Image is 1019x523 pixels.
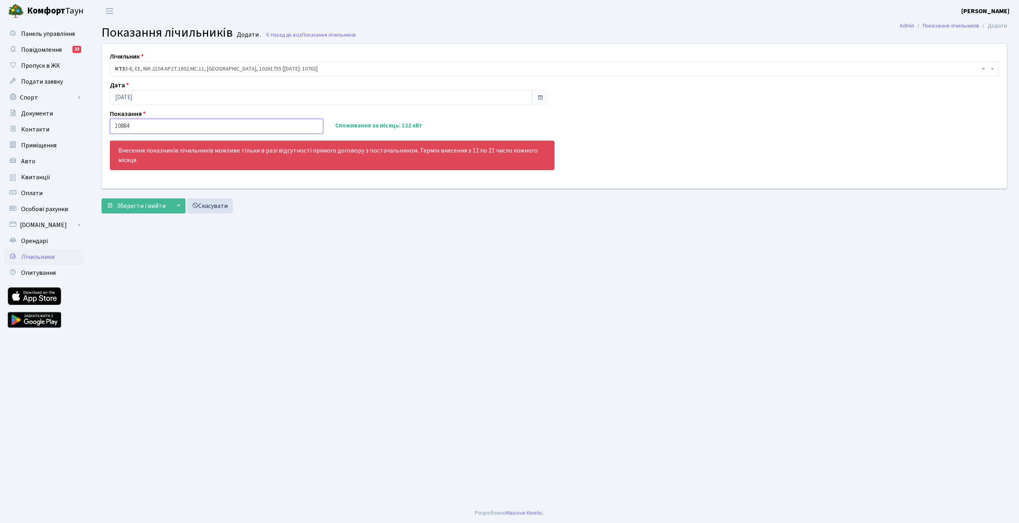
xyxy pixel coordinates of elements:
span: Зберегти і вийти [117,202,166,210]
div: Розроблено . [475,509,544,517]
span: Лічильники [21,253,55,261]
a: Повідомлення23 [4,42,84,58]
a: Оплати [4,185,84,201]
a: Особові рахунки [4,201,84,217]
span: Оплати [21,189,43,198]
span: Повідомлення [21,45,62,54]
a: Квитанції [4,169,84,185]
span: Пропуск в ЖК [21,61,60,70]
label: Показання [110,109,146,119]
b: [PERSON_NAME] [961,7,1009,16]
span: Особові рахунки [21,205,68,214]
span: Подати заявку [21,77,63,86]
span: <b>КТ3</b>&nbsp;&nbsp;&nbsp;3-8, ЕЕ, NIK 2104 AP2T.1802.МС.11, Коридор, 10261755 [31.08.2025: 10762] [115,65,989,73]
span: Квитанції [21,173,50,182]
span: Опитування [21,268,56,277]
a: Лічильники [4,249,84,265]
a: [DOMAIN_NAME] [4,217,84,233]
button: Зберегти і вийти [102,198,171,214]
span: Показання лічильників [302,31,356,39]
a: Подати заявку [4,74,84,90]
div: Споживання за місяць: 122 кВт [335,119,549,134]
span: Видалити всі елементи [982,65,985,73]
div: Внесення показників лічильників можливе тільки в разі відсутності прямого договору з постачальник... [110,141,554,170]
a: Авто [4,153,84,169]
li: Додати [979,22,1007,30]
label: Лічильник [110,52,144,61]
span: Авто [21,157,35,166]
a: Скасувати [187,198,233,214]
label: Дата [110,80,129,90]
span: Контакти [21,125,49,134]
a: Документи [4,106,84,121]
button: Переключити навігацію [100,4,119,18]
div: 23 [72,46,81,53]
img: logo.png [8,3,24,19]
nav: breadcrumb [888,18,1019,34]
a: Орендарі [4,233,84,249]
a: Admin [900,22,914,30]
a: Пропуск в ЖК [4,58,84,74]
a: Панель управління [4,26,84,42]
a: Контакти [4,121,84,137]
span: Таун [27,4,84,18]
span: Приміщення [21,141,57,150]
a: Спорт [4,90,84,106]
a: Назад до всіхПоказання лічильників [265,31,356,39]
b: Комфорт [27,4,65,17]
a: [PERSON_NAME] [961,6,1009,16]
span: Показання лічильників [102,24,233,42]
a: Приміщення [4,137,84,153]
small: Додати . [235,31,261,39]
span: <b>КТ3</b>&nbsp;&nbsp;&nbsp;3-8, ЕЕ, NIK 2104 AP2T.1802.МС.11, Коридор, 10261755 [31.08.2025: 10762] [110,61,999,76]
a: Опитування [4,265,84,281]
span: Панель управління [21,29,75,38]
a: Показання лічильників [923,22,979,30]
span: Орендарі [21,237,48,245]
b: КТ3 [115,65,125,73]
span: Документи [21,109,53,118]
a: Massive Kinetic [506,509,543,517]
